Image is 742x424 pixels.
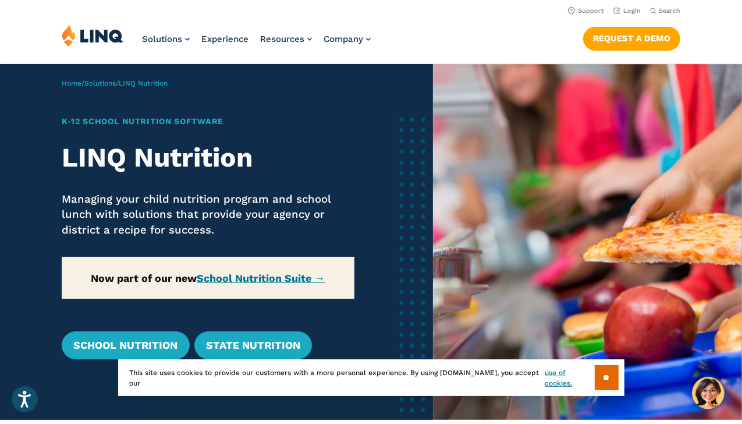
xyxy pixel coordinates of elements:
a: Experience [201,34,248,44]
h1: K‑12 School Nutrition Software [62,115,354,128]
span: LINQ Nutrition [119,79,168,87]
p: Managing your child nutrition program and school lunch with solutions that provide your agency or... [62,192,354,238]
strong: Now part of our new [91,272,325,284]
img: Nutrition Overview Banner [433,64,742,420]
a: State Nutrition [194,331,312,359]
a: Resources [260,34,312,44]
span: / / [62,79,168,87]
span: Company [324,34,363,44]
a: School Nutrition Suite → [197,272,325,284]
nav: Primary Navigation [142,24,371,63]
span: Resources [260,34,304,44]
a: Support [568,7,604,15]
a: Company [324,34,371,44]
strong: LINQ Nutrition [62,142,253,173]
a: Login [613,7,641,15]
a: Request a Demo [583,27,680,50]
a: School Nutrition [62,331,189,359]
div: This site uses cookies to provide our customers with a more personal experience. By using [DOMAIN... [118,359,624,396]
a: Solutions [142,34,190,44]
span: Solutions [142,34,182,44]
button: Hello, have a question? Let’s chat. [692,377,725,409]
a: use of cookies. [545,368,594,388]
nav: Button Navigation [583,24,680,50]
span: Search [659,7,680,15]
img: LINQ | K‑12 Software [62,24,123,47]
a: Solutions [84,79,116,87]
a: Home [62,79,81,87]
button: Open Search Bar [650,6,680,15]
